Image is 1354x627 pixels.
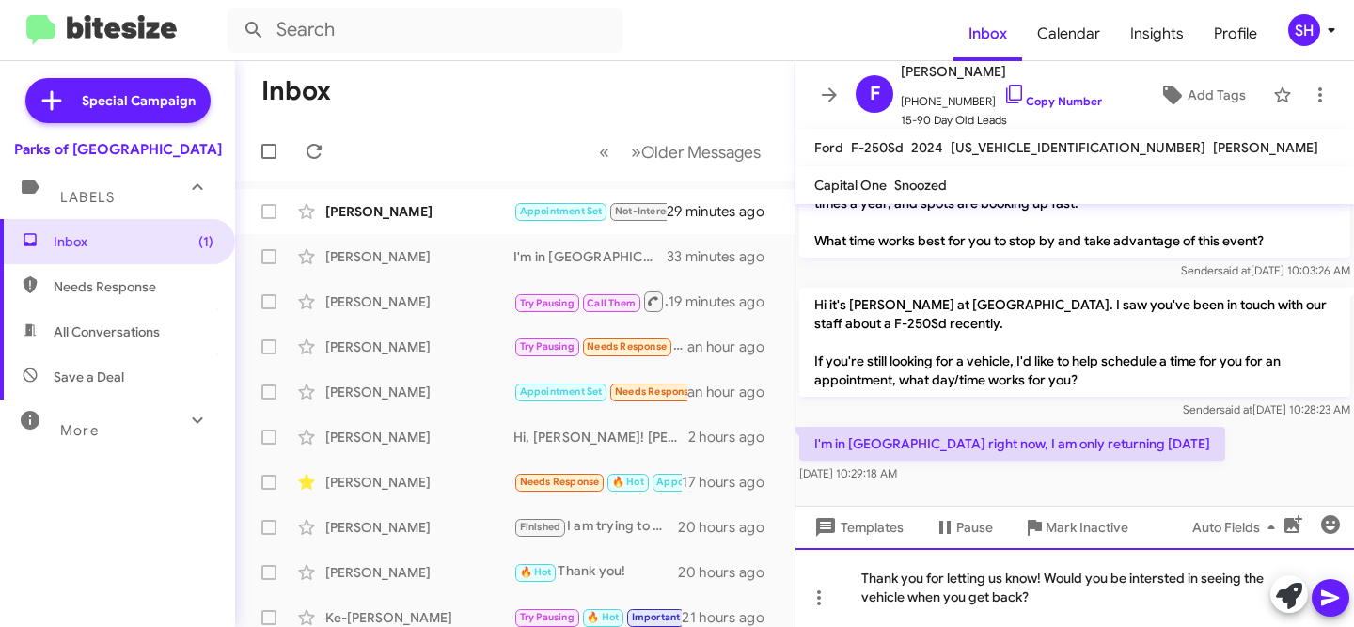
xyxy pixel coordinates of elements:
[901,111,1102,130] span: 15-90 Day Old Leads
[632,611,681,623] span: Important
[513,428,688,447] div: Hi, [PERSON_NAME]! [PERSON_NAME] here - [PERSON_NAME]'s assistant. Let me see if this vehicle is ...
[1199,7,1272,61] a: Profile
[599,140,609,164] span: «
[520,340,575,353] span: Try Pausing
[520,611,575,623] span: Try Pausing
[669,292,779,311] div: 19 minutes ago
[911,139,943,156] span: 2024
[687,383,779,401] div: an hour ago
[678,518,779,537] div: 20 hours ago
[1213,139,1318,156] span: [PERSON_NAME]
[1220,402,1252,416] span: said at
[682,473,779,492] div: 17 hours ago
[325,428,513,447] div: [PERSON_NAME]
[688,428,779,447] div: 2 hours ago
[1177,510,1298,544] button: Auto Fields
[25,78,211,123] a: Special Campaign
[870,79,880,109] span: F
[612,476,644,488] span: 🔥 Hot
[795,510,919,544] button: Templates
[1188,78,1246,112] span: Add Tags
[587,297,636,309] span: Call Them
[1272,14,1333,46] button: SH
[325,608,513,627] div: Ke-[PERSON_NAME]
[678,563,779,582] div: 20 hours ago
[1022,7,1115,61] a: Calendar
[587,611,619,623] span: 🔥 Hot
[513,561,678,583] div: Thank you!
[520,566,552,578] span: 🔥 Hot
[620,133,772,171] button: Next
[513,336,687,357] div: Plz let ur team know I am busy. Maybe November. Dealing with my mother's funeral
[588,133,621,171] button: Previous
[325,247,513,266] div: [PERSON_NAME]
[1192,510,1283,544] span: Auto Fields
[513,290,669,313] div: Let me get with [PERSON_NAME]!
[520,297,575,309] span: Try Pausing
[513,247,667,266] div: I'm in [GEOGRAPHIC_DATA] right now, I am only returning [DATE]
[587,340,667,353] span: Needs Response
[513,516,678,538] div: I am trying to get that information for you. It looks like one of the other Managers are in touch...
[60,422,99,439] span: More
[799,427,1225,461] p: I'm in [GEOGRAPHIC_DATA] right now, I am only returning [DATE]
[513,381,687,402] div: lol I've been communicating with [PERSON_NAME] the most but quite a few people have contacted me,...
[615,205,687,217] span: Not-Interested
[325,563,513,582] div: [PERSON_NAME]
[325,292,513,311] div: [PERSON_NAME]
[1008,510,1143,544] button: Mark Inactive
[1183,402,1350,416] span: Sender [DATE] 10:28:23 AM
[631,140,641,164] span: »
[54,232,213,251] span: Inbox
[667,247,779,266] div: 33 minutes ago
[901,60,1102,83] span: [PERSON_NAME]
[325,202,513,221] div: [PERSON_NAME]
[641,142,761,163] span: Older Messages
[60,189,115,206] span: Labels
[228,8,622,53] input: Search
[1139,78,1264,112] button: Add Tags
[261,76,331,106] h1: Inbox
[325,337,513,356] div: [PERSON_NAME]
[919,510,1008,544] button: Pause
[667,202,779,221] div: 29 minutes ago
[956,510,993,544] span: Pause
[54,277,213,296] span: Needs Response
[814,177,887,194] span: Capital One
[1115,7,1199,61] a: Insights
[1181,263,1350,277] span: Sender [DATE] 10:03:26 AM
[615,385,695,398] span: Needs Response
[799,466,897,480] span: [DATE] 10:29:18 AM
[54,322,160,341] span: All Conversations
[814,139,843,156] span: Ford
[799,288,1350,397] p: Hi it's [PERSON_NAME] at [GEOGRAPHIC_DATA]. I saw you've been in touch with our staff about a F-2...
[513,471,682,493] div: Actually, my wife can't come [DATE]. What's a good time [DATE] and who should I ask for?
[325,518,513,537] div: [PERSON_NAME]
[54,368,124,386] span: Save a Deal
[198,232,213,251] span: (1)
[656,476,739,488] span: Appointment Set
[82,91,196,110] span: Special Campaign
[1288,14,1320,46] div: SH
[953,7,1022,61] a: Inbox
[795,548,1354,627] div: Thank you for letting us know! Would you be intersted in seeing the vehicle when you get back?
[682,608,779,627] div: 21 hours ago
[14,140,222,159] div: Parks of [GEOGRAPHIC_DATA]
[520,205,603,217] span: Appointment Set
[520,476,600,488] span: Needs Response
[325,473,513,492] div: [PERSON_NAME]
[901,83,1102,111] span: [PHONE_NUMBER]
[520,521,561,533] span: Finished
[951,139,1205,156] span: [US_VEHICLE_IDENTIFICATION_NUMBER]
[851,139,904,156] span: F-250Sd
[1218,263,1251,277] span: said at
[894,177,947,194] span: Snoozed
[520,385,603,398] span: Appointment Set
[1046,510,1128,544] span: Mark Inactive
[687,337,779,356] div: an hour ago
[325,383,513,401] div: [PERSON_NAME]
[1003,94,1102,108] a: Copy Number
